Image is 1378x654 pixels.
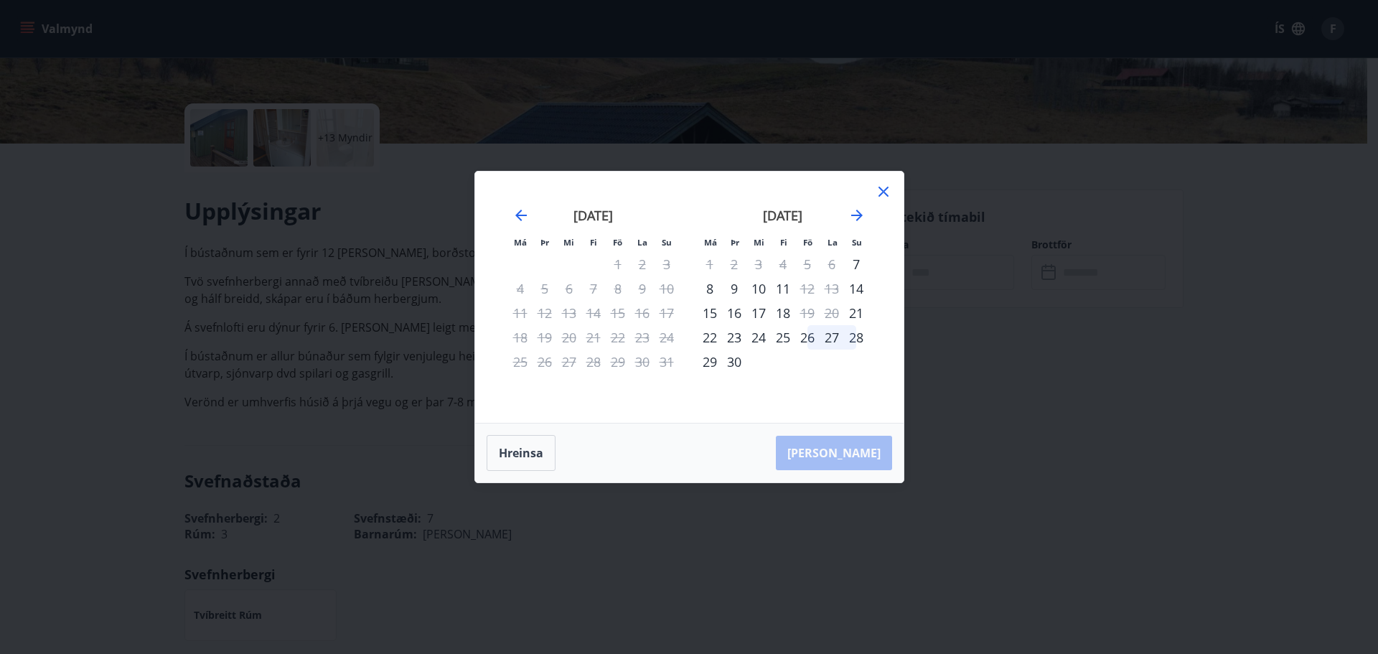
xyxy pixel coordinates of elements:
[771,325,795,350] td: Choose fimmtudagur, 25. september 2025 as your check-in date. It’s available.
[630,276,655,301] td: Not available. laugardagur, 9. ágúst 2025
[533,350,557,374] td: Not available. þriðjudagur, 26. ágúst 2025
[698,252,722,276] td: Not available. mánudagur, 1. september 2025
[557,350,581,374] td: Not available. miðvikudagur, 27. ágúst 2025
[848,207,866,224] div: Move forward to switch to the next month.
[533,301,557,325] td: Not available. þriðjudagur, 12. ágúst 2025
[637,237,647,248] small: La
[795,276,820,301] td: Not available. föstudagur, 12. september 2025
[581,350,606,374] td: Not available. fimmtudagur, 28. ágúst 2025
[771,301,795,325] div: 18
[820,325,844,350] div: 27
[704,237,717,248] small: Má
[722,350,746,374] div: 30
[746,301,771,325] td: Choose miðvikudagur, 17. september 2025 as your check-in date. It’s available.
[820,276,844,301] td: Not available. laugardagur, 13. september 2025
[655,350,679,374] td: Not available. sunnudagur, 31. ágúst 2025
[746,252,771,276] td: Not available. miðvikudagur, 3. september 2025
[492,189,886,406] div: Calendar
[852,237,862,248] small: Su
[771,252,795,276] td: Not available. fimmtudagur, 4. september 2025
[844,301,868,325] div: Aðeins innritun í boði
[655,276,679,301] td: Not available. sunnudagur, 10. ágúst 2025
[771,276,795,301] div: 11
[746,301,771,325] div: 17
[820,325,844,350] td: Choose laugardagur, 27. september 2025 as your check-in date. It’s available.
[606,325,630,350] td: Not available. föstudagur, 22. ágúst 2025
[508,276,533,301] td: Not available. mánudagur, 4. ágúst 2025
[844,325,868,350] td: Choose sunnudagur, 28. september 2025 as your check-in date. It’s available.
[746,276,771,301] td: Choose miðvikudagur, 10. september 2025 as your check-in date. It’s available.
[662,237,672,248] small: Su
[698,301,722,325] td: Choose mánudagur, 15. september 2025 as your check-in date. It’s available.
[722,350,746,374] td: Choose þriðjudagur, 30. september 2025 as your check-in date. It’s available.
[698,276,722,301] td: Choose mánudagur, 8. september 2025 as your check-in date. It’s available.
[590,237,597,248] small: Fi
[722,301,746,325] td: Choose þriðjudagur, 16. september 2025 as your check-in date. It’s available.
[780,237,787,248] small: Fi
[557,325,581,350] td: Not available. miðvikudagur, 20. ágúst 2025
[606,301,630,325] td: Not available. föstudagur, 15. ágúst 2025
[613,237,622,248] small: Fö
[512,207,530,224] div: Move backward to switch to the previous month.
[844,252,868,276] td: Choose sunnudagur, 7. september 2025 as your check-in date. It’s available.
[731,237,739,248] small: Þr
[508,350,533,374] td: Not available. mánudagur, 25. ágúst 2025
[557,301,581,325] td: Not available. miðvikudagur, 13. ágúst 2025
[563,237,574,248] small: Mi
[540,237,549,248] small: Þr
[795,301,820,325] div: Aðeins útritun í boði
[771,276,795,301] td: Choose fimmtudagur, 11. september 2025 as your check-in date. It’s available.
[803,237,812,248] small: Fö
[722,252,746,276] td: Not available. þriðjudagur, 2. september 2025
[630,252,655,276] td: Not available. laugardagur, 2. ágúst 2025
[581,301,606,325] td: Not available. fimmtudagur, 14. ágúst 2025
[698,325,722,350] td: Choose mánudagur, 22. september 2025 as your check-in date. It’s available.
[606,350,630,374] td: Not available. föstudagur, 29. ágúst 2025
[771,301,795,325] td: Choose fimmtudagur, 18. september 2025 as your check-in date. It’s available.
[795,301,820,325] td: Not available. föstudagur, 19. september 2025
[508,325,533,350] td: Not available. mánudagur, 18. ágúst 2025
[844,276,868,301] td: Choose sunnudagur, 14. september 2025 as your check-in date. It’s available.
[844,325,868,350] div: 28
[722,325,746,350] td: Choose þriðjudagur, 23. september 2025 as your check-in date. It’s available.
[746,325,771,350] td: Choose miðvikudagur, 24. september 2025 as your check-in date. It’s available.
[795,276,820,301] div: Aðeins útritun í boði
[533,276,557,301] td: Not available. þriðjudagur, 5. ágúst 2025
[722,276,746,301] td: Choose þriðjudagur, 9. september 2025 as your check-in date. It’s available.
[573,207,613,224] strong: [DATE]
[655,252,679,276] td: Not available. sunnudagur, 3. ágúst 2025
[487,435,556,471] button: Hreinsa
[533,325,557,350] td: Not available. þriðjudagur, 19. ágúst 2025
[746,325,771,350] div: 24
[820,301,844,325] td: Not available. laugardagur, 20. september 2025
[630,301,655,325] td: Not available. laugardagur, 16. ágúst 2025
[698,276,722,301] div: 8
[698,301,722,325] div: 15
[722,301,746,325] div: 16
[606,252,630,276] td: Not available. föstudagur, 1. ágúst 2025
[795,252,820,276] td: Not available. föstudagur, 5. september 2025
[606,276,630,301] td: Not available. föstudagur, 8. ágúst 2025
[771,325,795,350] div: 25
[514,237,527,248] small: Má
[630,325,655,350] td: Not available. laugardagur, 23. ágúst 2025
[630,350,655,374] td: Not available. laugardagur, 30. ágúst 2025
[763,207,802,224] strong: [DATE]
[655,325,679,350] td: Not available. sunnudagur, 24. ágúst 2025
[581,325,606,350] td: Not available. fimmtudagur, 21. ágúst 2025
[508,301,533,325] td: Not available. mánudagur, 11. ágúst 2025
[722,276,746,301] div: 9
[844,276,868,301] div: Aðeins innritun í boði
[754,237,764,248] small: Mi
[722,325,746,350] div: 23
[795,325,820,350] td: Choose föstudagur, 26. september 2025 as your check-in date. It’s available.
[698,350,722,374] div: 29
[844,301,868,325] td: Choose sunnudagur, 21. september 2025 as your check-in date. It’s available.
[828,237,838,248] small: La
[698,325,722,350] div: 22
[795,325,820,350] div: 26
[557,276,581,301] td: Not available. miðvikudagur, 6. ágúst 2025
[698,350,722,374] td: Choose mánudagur, 29. september 2025 as your check-in date. It’s available.
[581,276,606,301] td: Not available. fimmtudagur, 7. ágúst 2025
[746,276,771,301] div: 10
